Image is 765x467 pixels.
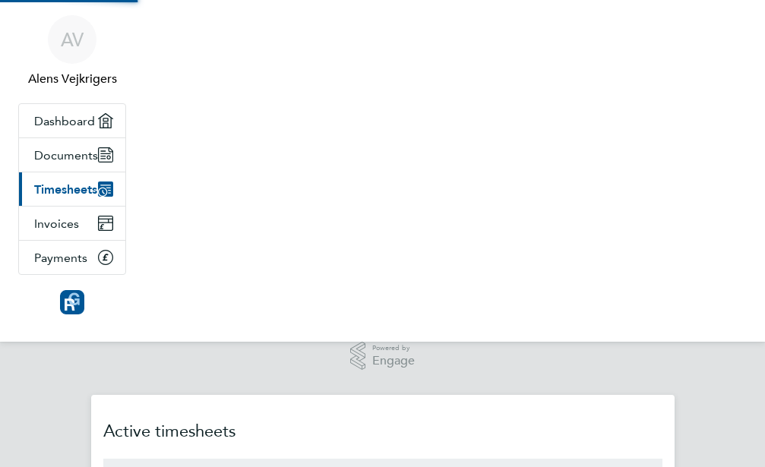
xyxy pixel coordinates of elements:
[61,30,84,49] span: AV
[18,70,126,88] span: Alens Vejkrigers
[19,172,125,206] a: Timesheets
[34,251,87,265] span: Payments
[60,290,84,314] img: resourcinggroup-logo-retina.png
[372,342,415,355] span: Powered by
[19,207,125,240] a: Invoices
[34,182,97,197] span: Timesheets
[19,104,125,137] a: Dashboard
[18,290,126,314] a: Go to home page
[18,15,126,88] a: AVAlens Vejkrigers
[372,355,415,368] span: Engage
[34,148,98,163] span: Documents
[34,114,95,128] span: Dashboard
[19,241,125,274] a: Payments
[103,419,662,459] h2: Active timesheets
[34,216,79,231] span: Invoices
[350,342,415,371] a: Powered byEngage
[19,138,125,172] a: Documents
